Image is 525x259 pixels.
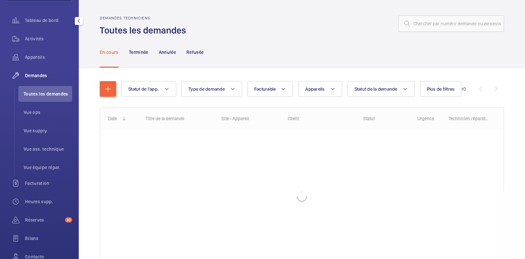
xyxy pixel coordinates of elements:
span: Bilans [25,235,72,242]
span: Statut de l'app. [128,86,159,92]
span: Statut de la demande [354,86,397,92]
span: Tableau de bord [25,17,72,24]
span: Toutes les demandes [24,91,72,97]
button: Facturable [247,81,293,97]
h2: Demandes techniciens [100,16,190,20]
span: Facturable [254,86,276,92]
p: En cours [100,49,118,55]
p: Annulée [159,49,176,55]
span: Heures supp. [25,198,72,205]
span: 30 [65,217,72,223]
span: Appareils [25,54,72,60]
button: Appareils [298,81,342,97]
button: Type de demande [181,81,242,97]
button: Statut de la demande [347,81,415,97]
span: Plus de filtres [427,86,455,92]
input: Chercher par numéro demande ou de devis [398,15,504,32]
span: Vue ass. technique [24,146,72,152]
span: Type de demande [188,86,225,92]
span: Vue supply [24,127,72,134]
p: Terminée [129,49,148,55]
span: Demandes [25,72,72,79]
span: Vue ops [24,109,72,116]
span: Réserves [25,217,62,223]
span: Vue équipe répar. [24,164,72,171]
span: Facturation [25,180,72,186]
p: Refusée [186,49,203,55]
span: Activités [25,35,72,42]
button: Plus de filtres [420,81,462,97]
h1: Toutes les demandes [100,24,190,36]
button: Statut de l'app. [121,81,176,97]
span: Appareils [305,86,325,92]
